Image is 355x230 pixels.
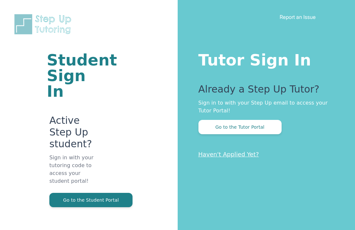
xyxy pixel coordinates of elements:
[280,14,316,20] a: Report an Issue
[198,120,282,134] button: Go to the Tutor Portal
[198,99,329,115] p: Sign in to with your Step Up email to access your Tutor Portal!
[49,115,100,154] p: Active Step Up student?
[47,52,100,99] h1: Student Sign In
[198,50,329,68] h1: Tutor Sign In
[198,124,282,130] a: Go to the Tutor Portal
[13,13,75,36] img: Step Up Tutoring horizontal logo
[49,154,100,193] p: Sign in with your tutoring code to access your student portal!
[49,197,133,203] a: Go to the Student Portal
[49,193,133,207] button: Go to the Student Portal
[198,151,259,158] a: Haven't Applied Yet?
[198,83,329,99] p: Already a Step Up Tutor?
